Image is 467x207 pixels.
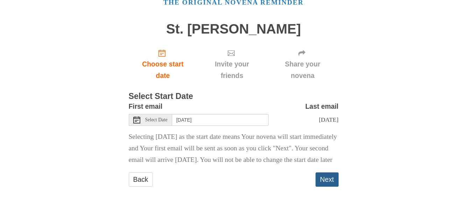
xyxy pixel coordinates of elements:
[305,101,339,112] label: Last email
[319,116,338,123] span: [DATE]
[129,22,339,37] h1: St. [PERSON_NAME]
[136,58,190,81] span: Choose start date
[204,58,260,81] span: Invite your friends
[129,172,153,187] a: Back
[129,131,339,166] p: Selecting [DATE] as the start date means Your novena will start immediately and Your first email ...
[274,58,332,81] span: Share your novena
[129,101,163,112] label: First email
[172,114,269,126] input: Use the arrow keys to pick a date
[129,43,197,85] a: Choose start date
[129,92,339,101] h3: Select Start Date
[316,172,339,187] button: Next
[267,43,339,85] div: Click "Next" to confirm your start date first.
[197,43,267,85] div: Click "Next" to confirm your start date first.
[145,117,168,122] span: Select Date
